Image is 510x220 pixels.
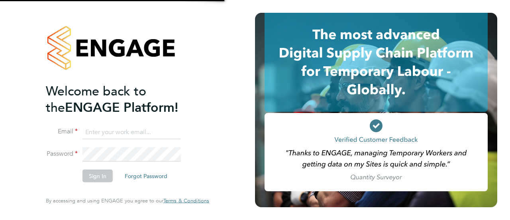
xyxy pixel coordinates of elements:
[46,197,209,204] span: By accessing and using ENGAGE you agree to our
[46,83,146,115] span: Welcome back to the
[46,127,78,136] label: Email
[118,170,174,182] button: Forgot Password
[46,150,78,158] label: Password
[46,83,201,115] h2: ENGAGE Platform!
[82,125,181,139] input: Enter your work email...
[82,170,113,182] button: Sign In
[163,198,209,204] a: Terms & Conditions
